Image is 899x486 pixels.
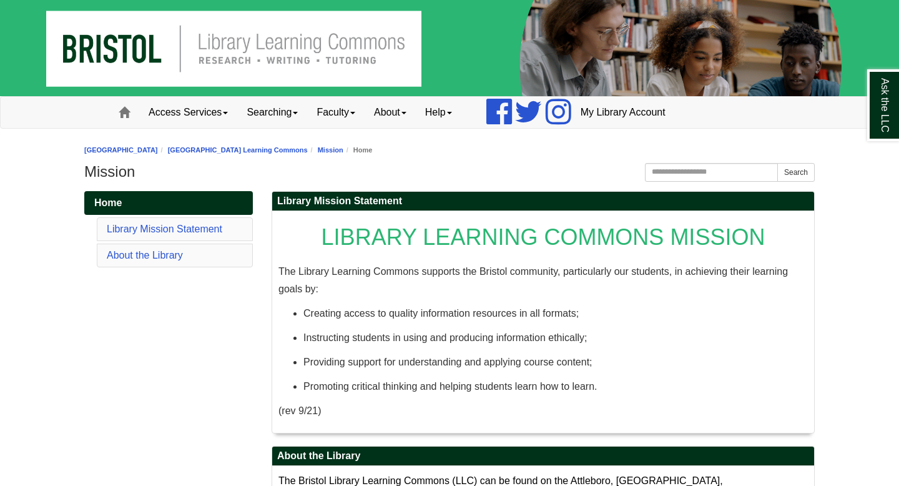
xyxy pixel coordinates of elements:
[303,357,592,367] span: Providing support for understanding and applying course content;
[107,224,222,234] a: Library Mission Statement
[107,250,183,260] a: About the Library
[365,97,416,128] a: About
[84,191,253,270] div: Guide Pages
[278,266,788,294] span: The Library Learning Commons supports the Bristol community, particularly our students, in achiev...
[322,224,765,250] span: LIBRARY LEARNING COMMONS MISSION
[84,163,815,181] h1: Mission
[303,381,597,392] span: Promoting critical thinking and helping students learn how to learn.
[416,97,461,128] a: Help
[272,192,814,211] h2: Library Mission Statement
[139,97,237,128] a: Access Services
[168,146,308,154] a: [GEOGRAPHIC_DATA] Learning Commons
[272,447,814,466] h2: About the Library
[571,97,675,128] a: My Library Account
[84,191,253,215] a: Home
[84,146,158,154] a: [GEOGRAPHIC_DATA]
[84,144,815,156] nav: breadcrumb
[307,97,365,128] a: Faculty
[278,405,321,416] span: (rev 9/21)
[94,197,122,208] span: Home
[237,97,307,128] a: Searching
[343,144,373,156] li: Home
[303,332,587,343] span: Instructing students in using and producing information ethically;
[777,163,815,182] button: Search
[303,308,579,319] span: Creating access to quality information resources in all formats;
[318,146,343,154] a: Mission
